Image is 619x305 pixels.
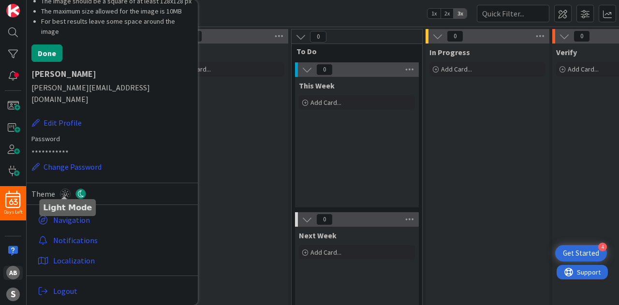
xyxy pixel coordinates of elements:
[53,285,189,297] span: Logout
[477,5,549,22] input: Quick Filter...
[316,214,333,225] span: 0
[6,266,20,279] div: AB
[555,245,607,261] div: Open Get Started checklist, remaining modules: 4
[556,47,577,57] span: Verify
[31,116,82,129] button: Edit Profile
[429,47,470,57] span: In Progress
[299,81,335,90] span: This Week
[34,211,193,229] a: Navigation
[41,16,193,37] li: For best results leave some space around the image
[427,9,441,18] span: 1x
[20,1,44,13] span: Support
[299,231,337,240] span: Next Week
[574,30,590,42] span: 0
[41,6,193,16] li: The maximum size allowed for the image is 10MB
[441,9,454,18] span: 2x
[6,288,20,301] div: S
[9,199,18,205] span: 63
[296,46,410,56] span: To Do
[31,188,55,200] span: Theme
[31,44,62,62] button: Done
[6,4,20,17] img: Visit kanbanzone.com
[34,232,193,249] a: Notifications
[31,134,193,144] label: Password
[447,30,463,42] span: 0
[568,65,599,73] span: Add Card...
[310,248,341,257] span: Add Card...
[441,65,472,73] span: Add Card...
[454,9,467,18] span: 3x
[34,252,193,269] a: Localization
[316,64,333,75] span: 0
[310,31,326,43] span: 0
[31,160,102,173] button: Change Password
[310,98,341,107] span: Add Card...
[43,203,92,212] h5: Light Mode
[31,82,193,105] span: [PERSON_NAME][EMAIL_ADDRESS][DOMAIN_NAME]
[31,69,193,79] h1: [PERSON_NAME]
[598,243,607,251] div: 4
[563,248,599,258] div: Get Started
